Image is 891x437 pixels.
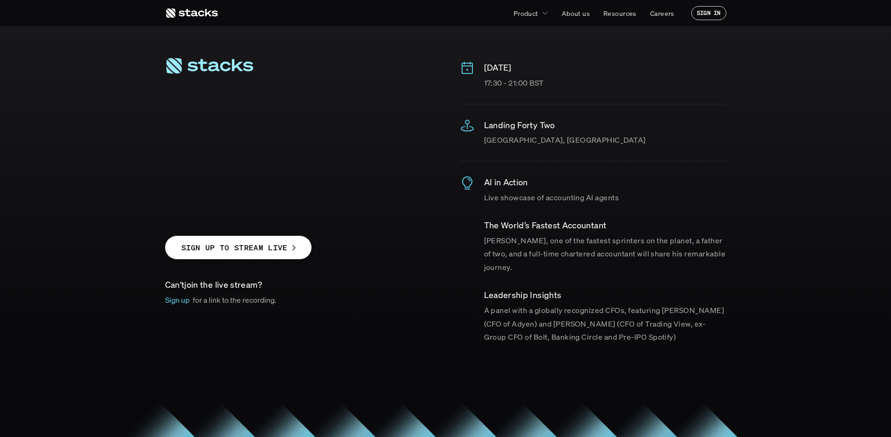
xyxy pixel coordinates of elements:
a: About us [556,5,595,22]
span: t [360,98,373,140]
p: Event RSVPs closed. Want to join online? [165,213,432,227]
span: m [309,98,349,140]
p: About us [562,8,590,18]
a: SIGN IN [691,6,726,20]
p: 17:30 - 21:00 BST [484,76,726,90]
span: S [220,98,245,140]
span: A [165,98,198,140]
p: SIGN UP TO STREAM LIVE [181,241,288,255]
p: ​Together with EQT Ventures and General Catalyst, we are hosting the Stacks AI Summit, an after-w... [165,163,432,204]
p: Landing Forty Two [484,118,726,132]
p: A panel with a globally recognized CFOs, featuring [PERSON_NAME] (CFO of Adyen) and [PERSON_NAME]... [484,304,726,344]
p: [DATE] [484,61,726,74]
a: Resources [598,5,642,22]
p: for a link to the recording. [193,293,276,307]
span: i [349,98,360,140]
p: Sign up [165,293,190,307]
p: [PERSON_NAME], one of the fastest sprinters on the planet, a father of two, and a full-time chart... [484,234,726,274]
p: [GEOGRAPHIC_DATA], [GEOGRAPHIC_DATA] [484,133,726,147]
p: ​Leadership Insights [484,288,726,302]
p: AI in Action [484,175,726,189]
span: I [198,98,212,140]
span: u [245,98,269,140]
p: Live showcase of accounting AI agents [484,191,726,204]
p: Careers [650,8,674,18]
p: An invite-only forum for finance leaders on Applied AI. [165,140,432,154]
p: SIGN IN [697,10,721,16]
p: Resources [603,8,637,18]
a: Careers [645,5,680,22]
span: m [269,98,309,140]
p: Product [514,8,538,18]
p: join the live stream? [165,278,432,291]
span: Can't [165,279,185,290]
p: ​The World’s Fastest Accountant [484,218,726,232]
